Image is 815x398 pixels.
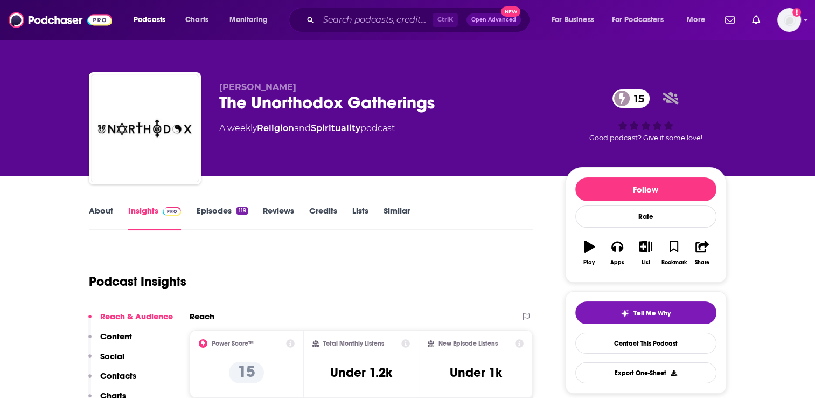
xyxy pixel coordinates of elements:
span: For Podcasters [612,12,664,28]
span: Ctrl K [433,13,458,27]
p: Social [100,351,124,361]
div: List [642,259,650,266]
span: [PERSON_NAME] [219,82,296,92]
span: Monitoring [229,12,268,28]
p: Contacts [100,370,136,381]
p: 15 [229,362,264,383]
div: A weekly podcast [219,122,395,135]
button: Open AdvancedNew [466,13,521,26]
a: InsightsPodchaser Pro [128,205,182,230]
button: Social [88,351,124,371]
h2: New Episode Listens [438,340,498,347]
span: For Business [552,12,594,28]
span: Open Advanced [471,17,516,23]
a: Similar [384,205,410,230]
a: Show notifications dropdown [721,11,739,29]
span: Good podcast? Give it some love! [589,134,702,142]
button: Share [688,234,716,272]
img: tell me why sparkle [621,309,629,318]
button: open menu [605,11,679,29]
button: Follow [575,177,716,201]
p: Content [100,331,132,341]
button: Play [575,234,603,272]
button: Contacts [88,370,136,390]
span: Tell Me Why [633,309,671,318]
button: Show profile menu [777,8,801,32]
div: Apps [610,259,624,266]
div: 119 [236,207,247,215]
h2: Reach [190,311,214,321]
button: Bookmark [660,234,688,272]
a: About [89,205,113,230]
img: The Unorthodox Gatherings [91,74,199,182]
a: Lists [352,205,368,230]
a: Reviews [263,205,294,230]
div: 15Good podcast? Give it some love! [565,82,727,149]
h3: Under 1.2k [330,365,392,381]
h2: Power Score™ [212,340,254,347]
button: open menu [126,11,179,29]
button: Reach & Audience [88,311,173,331]
svg: Add a profile image [792,8,801,17]
a: Charts [178,11,215,29]
span: 15 [623,89,650,108]
div: Bookmark [661,259,686,266]
button: List [631,234,659,272]
img: Podchaser - Follow, Share and Rate Podcasts [9,10,112,30]
a: Credits [309,205,337,230]
button: Export One-Sheet [575,362,716,383]
h1: Podcast Insights [89,273,186,290]
a: Religion [257,123,294,133]
a: Contact This Podcast [575,333,716,354]
div: Share [695,259,709,266]
input: Search podcasts, credits, & more... [318,11,433,29]
span: New [501,6,520,17]
h2: Total Monthly Listens [323,340,384,347]
span: and [294,123,311,133]
a: 15 [612,89,650,108]
button: tell me why sparkleTell Me Why [575,301,716,324]
p: Reach & Audience [100,311,173,321]
div: Search podcasts, credits, & more... [299,8,540,32]
span: Charts [185,12,208,28]
button: open menu [679,11,719,29]
div: Play [583,259,595,266]
img: Podchaser Pro [163,207,182,216]
a: Episodes119 [196,205,247,230]
button: open menu [222,11,282,29]
div: Rate [575,205,716,228]
span: More [687,12,705,28]
span: Logged in as BenLaurro [777,8,801,32]
a: Show notifications dropdown [748,11,764,29]
h3: Under 1k [450,365,502,381]
span: Podcasts [134,12,165,28]
button: Apps [603,234,631,272]
button: Content [88,331,132,351]
a: Spirituality [311,123,360,133]
button: open menu [544,11,608,29]
img: User Profile [777,8,801,32]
